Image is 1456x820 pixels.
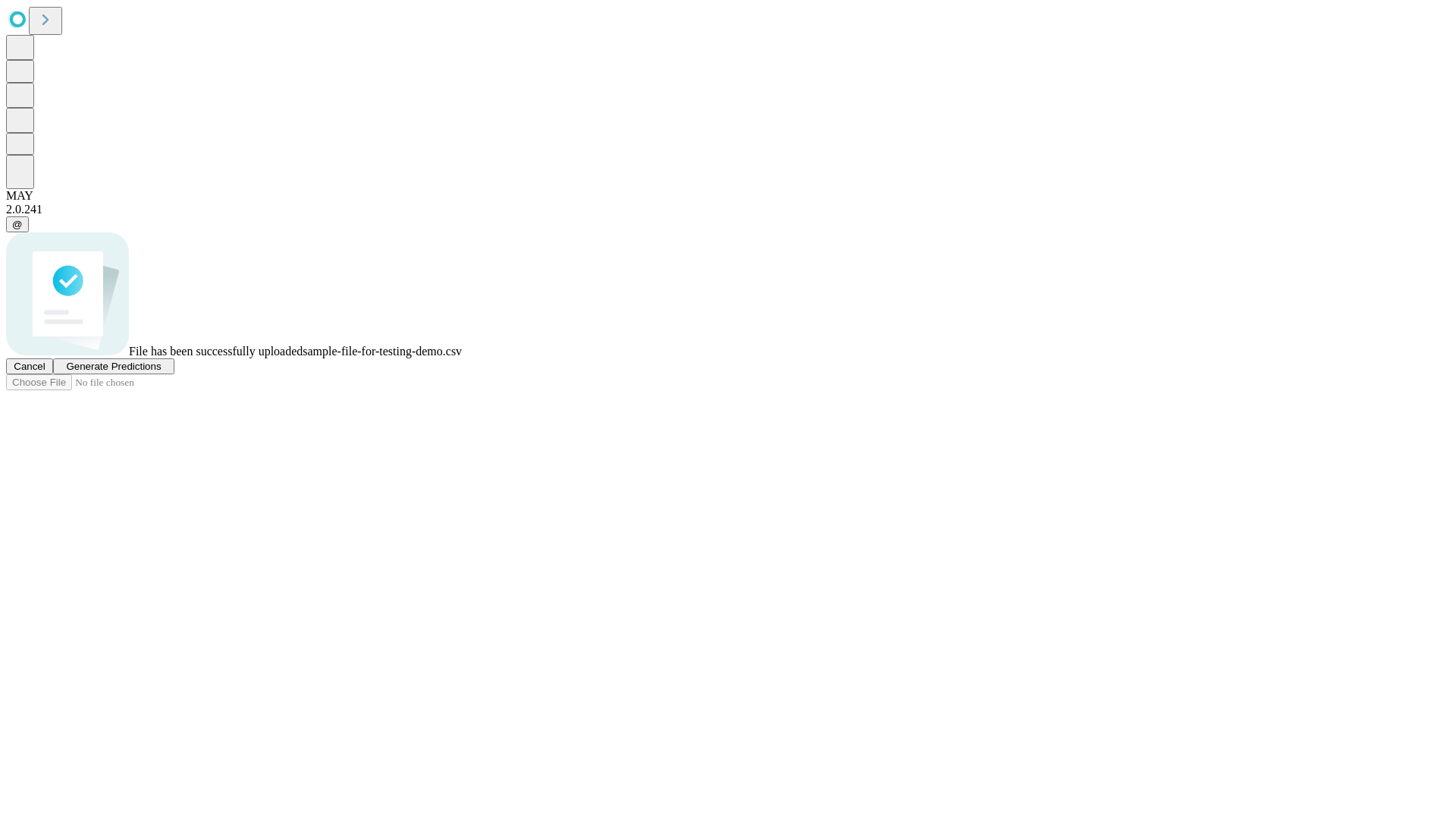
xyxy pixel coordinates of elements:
span: Generate Predictions [66,361,161,372]
div: MAY [6,189,1450,203]
button: Cancel [6,358,53,374]
div: 2.0.241 [6,203,1450,216]
button: @ [6,216,29,232]
span: Cancel [14,361,45,372]
span: File has been successfully uploaded [129,345,303,358]
button: Generate Predictions [53,358,174,374]
span: @ [12,219,23,230]
span: sample-file-for-testing-demo.csv [303,345,462,358]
